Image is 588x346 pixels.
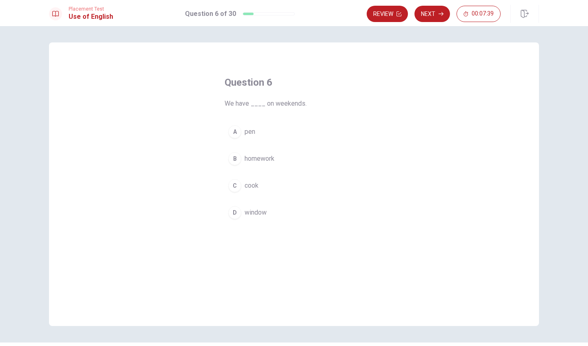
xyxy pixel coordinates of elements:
button: Bhomework [225,149,363,169]
button: Dwindow [225,202,363,223]
span: pen [245,127,255,137]
span: homework [245,154,274,164]
h1: Use of English [69,12,113,22]
div: D [228,206,241,219]
div: A [228,125,241,138]
span: We have ____ on weekends. [225,99,363,109]
span: 00:07:39 [472,11,494,17]
button: Ccook [225,175,363,196]
button: Next [414,6,450,22]
span: cook [245,181,258,191]
span: window [245,208,267,217]
h4: Question 6 [225,76,363,89]
button: Apen [225,122,363,142]
div: B [228,152,241,165]
div: C [228,179,241,192]
span: Placement Test [69,6,113,12]
button: Review [367,6,408,22]
button: 00:07:39 [457,6,501,22]
h1: Question 6 of 30 [185,9,236,19]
